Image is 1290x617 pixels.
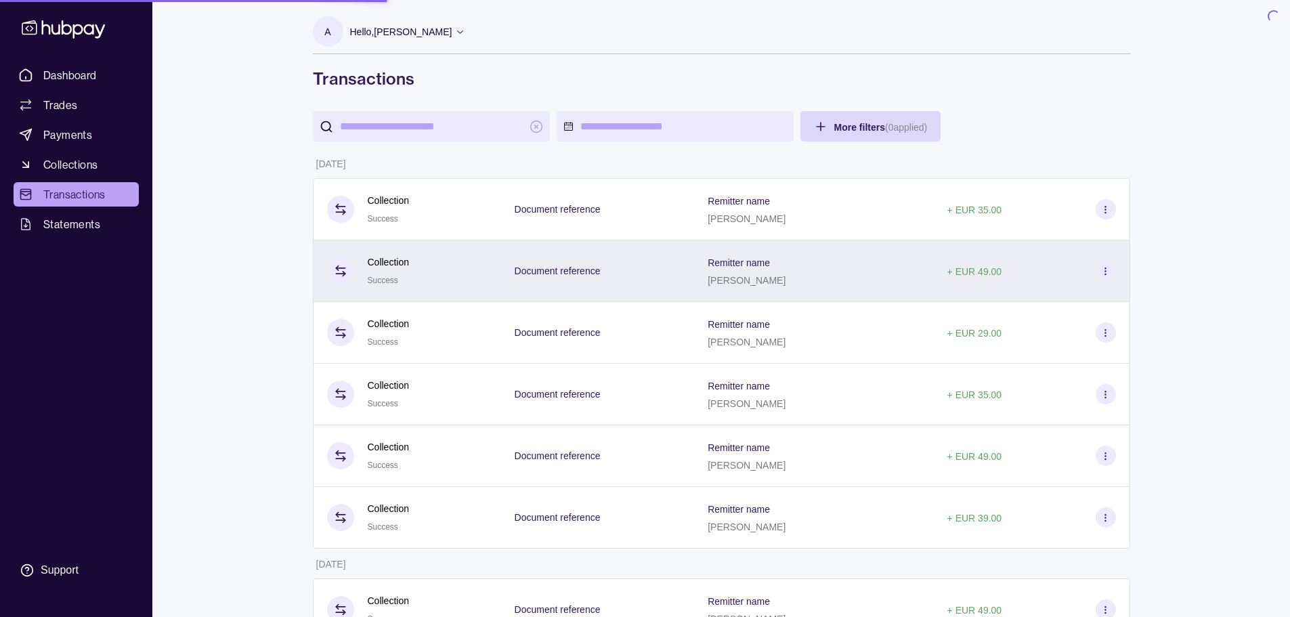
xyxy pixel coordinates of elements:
span: Success [368,214,398,224]
p: A [324,24,330,39]
div: Support [41,563,79,578]
p: Document reference [515,389,601,400]
p: [PERSON_NAME] [708,522,786,532]
span: Success [368,276,398,285]
a: Dashboard [14,63,139,87]
p: Collection [368,501,409,516]
p: [PERSON_NAME] [708,398,786,409]
p: Collection [368,440,409,454]
p: [DATE] [316,559,346,570]
p: ( 0 applied) [885,122,927,133]
p: Remitter name [708,257,770,268]
p: Collection [368,193,409,208]
p: Document reference [515,450,601,461]
p: + EUR 35.00 [947,205,1002,215]
span: Success [368,337,398,347]
p: Remitter name [708,319,770,330]
span: Statements [43,216,100,232]
span: Success [368,522,398,532]
p: + EUR 39.00 [947,513,1002,524]
input: search [340,111,523,142]
p: Document reference [515,604,601,615]
p: Collection [368,316,409,331]
p: Remitter name [708,504,770,515]
h1: Transactions [313,68,1130,89]
p: Collection [368,255,409,270]
p: + EUR 35.00 [947,389,1002,400]
p: Document reference [515,265,601,276]
p: [PERSON_NAME] [708,337,786,347]
span: More filters [834,122,928,133]
span: Transactions [43,186,106,203]
p: Document reference [515,327,601,338]
a: Transactions [14,182,139,207]
p: Hello, [PERSON_NAME] [350,24,452,39]
span: Collections [43,156,98,173]
p: [PERSON_NAME] [708,275,786,286]
p: + EUR 49.00 [947,451,1002,462]
p: [PERSON_NAME] [708,213,786,224]
p: Remitter name [708,381,770,391]
p: + EUR 49.00 [947,605,1002,616]
span: Trades [43,97,77,113]
span: Success [368,399,398,408]
p: Collection [368,378,409,393]
a: Statements [14,212,139,236]
p: Remitter name [708,596,770,607]
span: Success [368,461,398,470]
p: Document reference [515,204,601,215]
a: Support [14,556,139,584]
button: More filters(0applied) [800,111,941,142]
p: + EUR 29.00 [947,328,1002,339]
p: [PERSON_NAME] [708,460,786,471]
span: Payments [43,127,92,143]
a: Collections [14,152,139,177]
span: Dashboard [43,67,97,83]
p: [DATE] [316,158,346,169]
p: Collection [368,593,409,608]
p: Remitter name [708,442,770,453]
p: Document reference [515,512,601,523]
p: + EUR 49.00 [947,266,1002,277]
a: Trades [14,93,139,117]
a: Payments [14,123,139,147]
p: Remitter name [708,196,770,207]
